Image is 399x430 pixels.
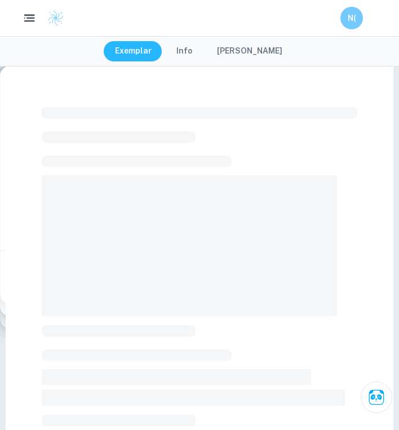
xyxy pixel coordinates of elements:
[206,41,294,61] button: [PERSON_NAME]
[165,41,203,61] button: Info
[361,382,392,413] button: Ask Clai
[47,10,64,26] img: Clastify logo
[104,41,163,61] button: Exemplar
[340,7,363,29] button: N(
[41,10,64,26] a: Clastify logo
[345,12,358,24] h6: N(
